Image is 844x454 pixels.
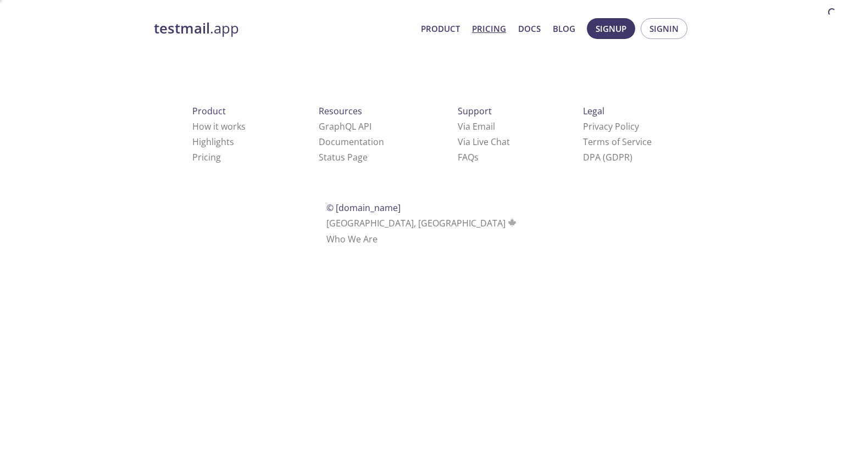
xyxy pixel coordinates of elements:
a: GraphQL API [319,120,371,132]
a: Blog [553,21,575,36]
button: Signup [587,18,635,39]
span: Legal [583,105,604,117]
span: Signup [596,21,626,36]
span: Signin [649,21,679,36]
span: © [DOMAIN_NAME] [326,202,401,214]
span: Resources [319,105,362,117]
a: Status Page [319,151,368,163]
a: Docs [518,21,541,36]
span: s [474,151,479,163]
span: Product [192,105,226,117]
a: Via Live Chat [458,136,510,148]
a: Terms of Service [583,136,652,148]
a: Pricing [472,21,506,36]
a: testmail.app [154,19,412,38]
button: Signin [641,18,687,39]
span: [GEOGRAPHIC_DATA], [GEOGRAPHIC_DATA] [326,217,518,229]
span: Support [458,105,492,117]
a: Documentation [319,136,384,148]
a: Who We Are [326,233,377,245]
a: Highlights [192,136,234,148]
a: Via Email [458,120,495,132]
strong: testmail [154,19,210,38]
a: How it works [192,120,246,132]
a: FAQ [458,151,479,163]
a: Product [421,21,460,36]
a: Privacy Policy [583,120,639,132]
a: Pricing [192,151,221,163]
a: DPA (GDPR) [583,151,632,163]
